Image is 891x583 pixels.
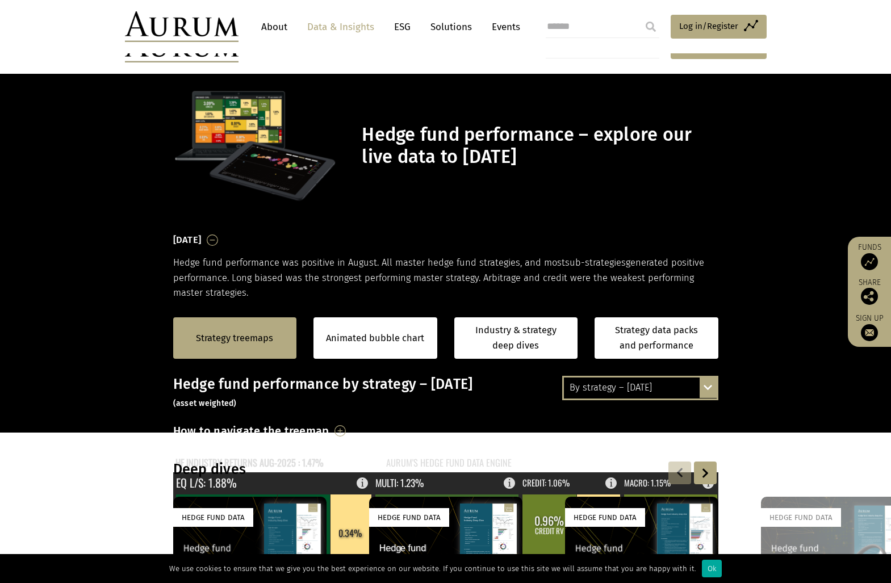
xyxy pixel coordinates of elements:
[564,378,717,398] div: By strategy – [DATE]
[425,16,478,37] a: Solutions
[388,16,416,37] a: ESG
[595,317,718,359] a: Strategy data packs and performance
[173,232,202,249] h3: [DATE]
[854,313,885,341] a: Sign up
[861,324,878,341] img: Sign up to our newsletter
[639,15,662,38] input: Submit
[671,15,767,39] a: Log in/Register
[565,257,626,268] span: sub-strategies
[854,279,885,305] div: Share
[702,560,722,577] div: Ok
[679,19,738,33] span: Log in/Register
[302,16,380,37] a: Data & Insights
[173,461,572,478] h3: Deep dives
[196,331,273,346] a: Strategy treemaps
[173,255,718,300] p: Hedge fund performance was positive in August. All master hedge fund strategies, and most generat...
[125,11,239,42] img: Aurum
[565,508,645,527] div: Hedge Fund Data
[326,331,424,346] a: Animated bubble chart
[454,317,578,359] a: Industry & strategy deep dives
[256,16,293,37] a: About
[861,253,878,270] img: Access Funds
[369,508,449,527] div: Hedge Fund Data
[173,376,718,410] h3: Hedge fund performance by strategy – [DATE]
[854,242,885,270] a: Funds
[362,124,715,168] h1: Hedge fund performance – explore our live data to [DATE]
[861,288,878,305] img: Share this post
[761,508,841,527] div: Hedge Fund Data
[173,508,253,527] div: Hedge Fund Data
[173,421,329,441] h3: How to navigate the treemap
[486,16,520,37] a: Events
[173,399,237,408] small: (asset weighted)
